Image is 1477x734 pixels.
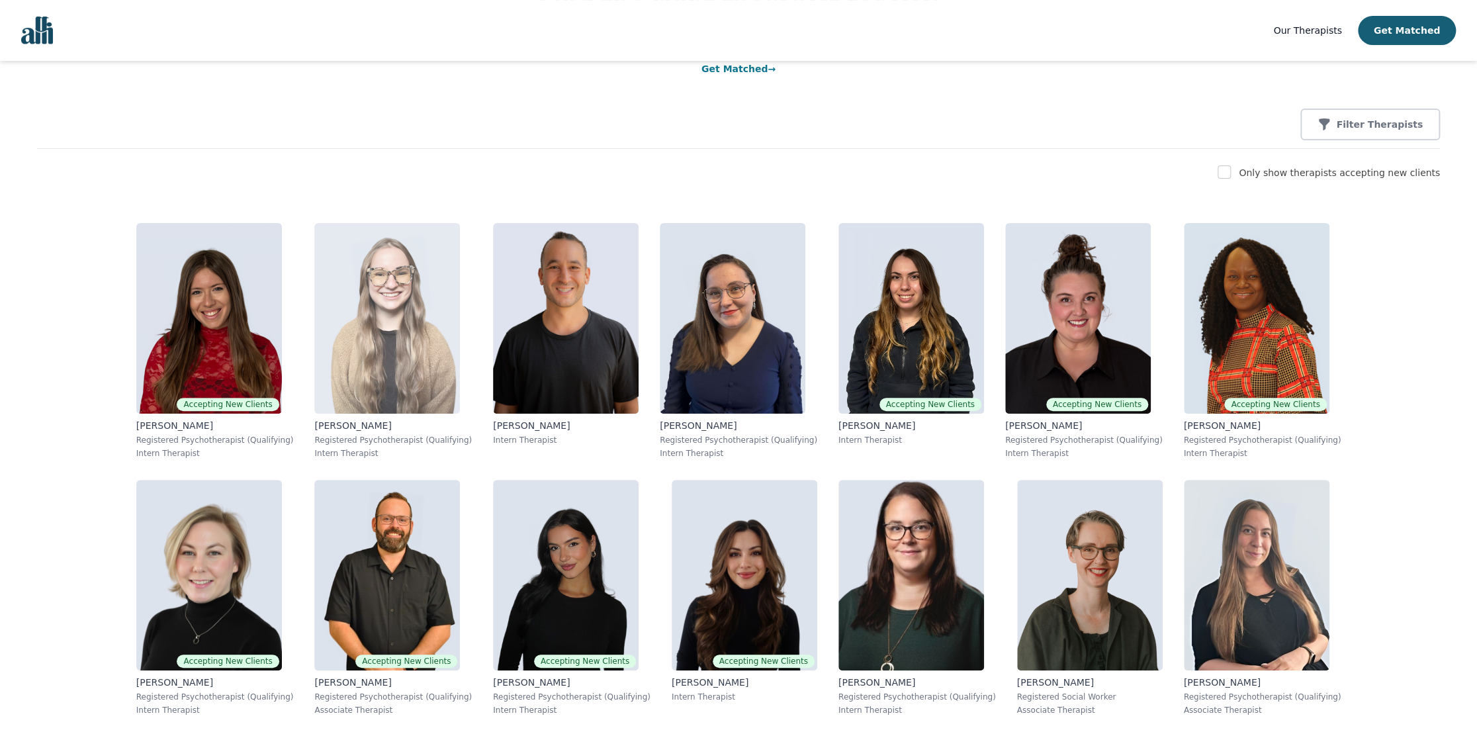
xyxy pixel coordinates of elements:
[1239,167,1440,178] label: Only show therapists accepting new clients
[838,692,996,702] p: Registered Psychotherapist (Qualifying)
[21,17,53,44] img: alli logo
[1184,692,1341,702] p: Registered Psychotherapist (Qualifying)
[314,435,472,445] p: Registered Psychotherapist (Qualifying)
[828,212,995,469] a: Mariangela_ServelloAccepting New Clients[PERSON_NAME]Intern Therapist
[1005,435,1163,445] p: Registered Psychotherapist (Qualifying)
[838,435,984,445] p: Intern Therapist
[879,398,981,411] span: Accepting New Clients
[828,469,1007,726] a: Andrea_Nordby[PERSON_NAME]Registered Psychotherapist (Qualifying)Intern Therapist
[1017,692,1163,702] p: Registered Social Worker
[493,705,650,715] p: Intern Therapist
[1184,676,1341,689] p: [PERSON_NAME]
[136,419,294,432] p: [PERSON_NAME]
[1017,705,1163,715] p: Associate Therapist
[314,480,460,670] img: Josh_Cadieux
[1005,448,1163,459] p: Intern Therapist
[136,448,294,459] p: Intern Therapist
[304,469,482,726] a: Josh_CadieuxAccepting New Clients[PERSON_NAME]Registered Psychotherapist (Qualifying)Associate Th...
[126,469,304,726] a: Jocelyn_CrawfordAccepting New Clients[PERSON_NAME]Registered Psychotherapist (Qualifying)Intern T...
[304,212,482,469] a: Faith_Woodley[PERSON_NAME]Registered Psychotherapist (Qualifying)Intern Therapist
[1184,223,1329,414] img: Grace_Nyamweya
[713,655,815,668] span: Accepting New Clients
[768,64,776,74] span: →
[838,419,984,432] p: [PERSON_NAME]
[136,676,294,689] p: [PERSON_NAME]
[136,480,282,670] img: Jocelyn_Crawford
[672,480,817,670] img: Saba_Salemi
[1184,419,1341,432] p: [PERSON_NAME]
[493,419,639,432] p: [PERSON_NAME]
[314,676,472,689] p: [PERSON_NAME]
[1046,398,1148,411] span: Accepting New Clients
[672,676,817,689] p: [PERSON_NAME]
[482,212,649,469] a: Kavon_Banejad[PERSON_NAME]Intern Therapist
[493,676,650,689] p: [PERSON_NAME]
[136,692,294,702] p: Registered Psychotherapist (Qualifying)
[1273,25,1341,36] span: Our Therapists
[1184,435,1341,445] p: Registered Psychotherapist (Qualifying)
[1336,118,1423,131] p: Filter Therapists
[1007,469,1173,726] a: Claire_Cummings[PERSON_NAME]Registered Social WorkerAssociate Therapist
[649,212,828,469] a: Vanessa_McCulloch[PERSON_NAME]Registered Psychotherapist (Qualifying)Intern Therapist
[355,655,457,668] span: Accepting New Clients
[314,223,460,414] img: Faith_Woodley
[701,64,776,74] a: Get Matched
[660,448,817,459] p: Intern Therapist
[838,223,984,414] img: Mariangela_Servello
[838,676,996,689] p: [PERSON_NAME]
[672,692,817,702] p: Intern Therapist
[838,705,996,715] p: Intern Therapist
[177,655,279,668] span: Accepting New Clients
[126,212,304,469] a: Alisha_LevineAccepting New Clients[PERSON_NAME]Registered Psychotherapist (Qualifying)Intern Ther...
[314,419,472,432] p: [PERSON_NAME]
[493,692,650,702] p: Registered Psychotherapist (Qualifying)
[1005,223,1151,414] img: Janelle_Rushton
[1184,705,1341,715] p: Associate Therapist
[1224,398,1326,411] span: Accepting New Clients
[482,469,661,726] a: Alyssa_TweedieAccepting New Clients[PERSON_NAME]Registered Psychotherapist (Qualifying)Intern The...
[534,655,636,668] span: Accepting New Clients
[1273,23,1341,38] a: Our Therapists
[1017,676,1163,689] p: [PERSON_NAME]
[1184,448,1341,459] p: Intern Therapist
[493,480,639,670] img: Alyssa_Tweedie
[314,448,472,459] p: Intern Therapist
[314,692,472,702] p: Registered Psychotherapist (Qualifying)
[660,435,817,445] p: Registered Psychotherapist (Qualifying)
[838,480,984,670] img: Andrea_Nordby
[1358,16,1456,45] button: Get Matched
[136,435,294,445] p: Registered Psychotherapist (Qualifying)
[1005,419,1163,432] p: [PERSON_NAME]
[1173,469,1352,726] a: Shannon_Vokes[PERSON_NAME]Registered Psychotherapist (Qualifying)Associate Therapist
[995,212,1173,469] a: Janelle_RushtonAccepting New Clients[PERSON_NAME]Registered Psychotherapist (Qualifying)Intern Th...
[660,223,805,414] img: Vanessa_McCulloch
[493,435,639,445] p: Intern Therapist
[661,469,828,726] a: Saba_SalemiAccepting New Clients[PERSON_NAME]Intern Therapist
[1184,480,1329,670] img: Shannon_Vokes
[1017,480,1163,670] img: Claire_Cummings
[136,223,282,414] img: Alisha_Levine
[1173,212,1352,469] a: Grace_NyamweyaAccepting New Clients[PERSON_NAME]Registered Psychotherapist (Qualifying)Intern The...
[177,398,279,411] span: Accepting New Clients
[314,705,472,715] p: Associate Therapist
[660,419,817,432] p: [PERSON_NAME]
[1300,109,1440,140] button: Filter Therapists
[136,705,294,715] p: Intern Therapist
[493,223,639,414] img: Kavon_Banejad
